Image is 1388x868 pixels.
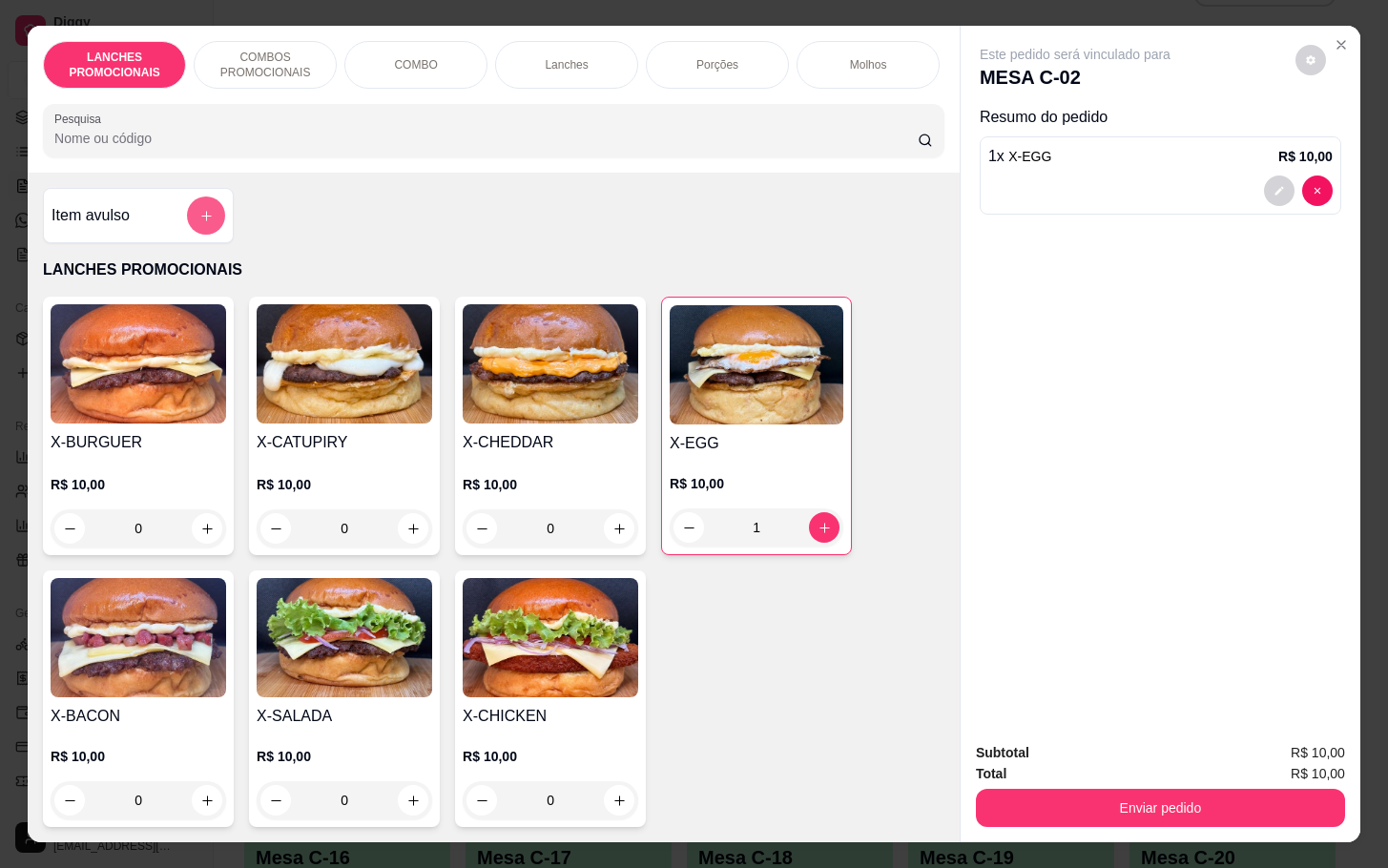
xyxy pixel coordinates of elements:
[696,57,738,72] p: Porções
[398,785,428,816] button: increase-product-quantity
[466,785,497,816] button: decrease-product-quantity
[850,57,887,72] p: Molhos
[670,432,843,455] h4: X-EGG
[1302,176,1333,206] button: decrease-product-quantity
[257,705,432,728] h4: X-SALADA
[976,745,1029,760] strong: Subtotal
[43,258,944,281] p: LANCHES PROMOCIONAIS
[466,513,497,544] button: decrease-product-quantity
[51,705,226,728] h4: X-BACON
[980,106,1341,129] p: Resumo do pedido
[988,145,1051,168] p: 1 x
[54,785,85,816] button: decrease-product-quantity
[260,513,291,544] button: decrease-product-quantity
[1291,763,1345,784] span: R$ 10,00
[398,513,428,544] button: increase-product-quantity
[257,578,432,697] img: product-image
[463,747,638,766] p: R$ 10,00
[463,705,638,728] h4: X-CHICKEN
[59,50,170,80] p: LANCHES PROMOCIONAIS
[463,304,638,424] img: product-image
[1264,176,1295,206] button: decrease-product-quantity
[51,304,226,424] img: product-image
[673,512,704,543] button: decrease-product-quantity
[54,111,108,127] label: Pesquisa
[463,431,638,454] h4: X-CHEDDAR
[187,196,225,235] button: add-separate-item
[976,789,1345,827] button: Enviar pedido
[51,475,226,494] p: R$ 10,00
[54,513,85,544] button: decrease-product-quantity
[54,129,918,148] input: Pesquisa
[257,304,432,424] img: product-image
[980,64,1170,91] p: MESA C-02
[1008,149,1051,164] span: X-EGG
[670,305,843,424] img: product-image
[670,474,843,493] p: R$ 10,00
[210,50,321,80] p: COMBOS PROMOCIONAIS
[1278,147,1333,166] p: R$ 10,00
[980,45,1170,64] p: Este pedido será vinculado para
[51,431,226,454] h4: X-BURGUER
[809,512,839,543] button: increase-product-quantity
[257,475,432,494] p: R$ 10,00
[976,766,1006,781] strong: Total
[51,578,226,697] img: product-image
[1295,45,1326,75] button: decrease-product-quantity
[1326,30,1357,60] button: Close
[51,747,226,766] p: R$ 10,00
[604,785,634,816] button: increase-product-quantity
[52,204,130,227] h4: Item avulso
[257,747,432,766] p: R$ 10,00
[260,785,291,816] button: decrease-product-quantity
[394,57,437,72] p: COMBO
[463,578,638,697] img: product-image
[257,431,432,454] h4: X-CATUPIRY
[1291,742,1345,763] span: R$ 10,00
[463,475,638,494] p: R$ 10,00
[545,57,588,72] p: Lanches
[604,513,634,544] button: increase-product-quantity
[192,785,222,816] button: increase-product-quantity
[192,513,222,544] button: increase-product-quantity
